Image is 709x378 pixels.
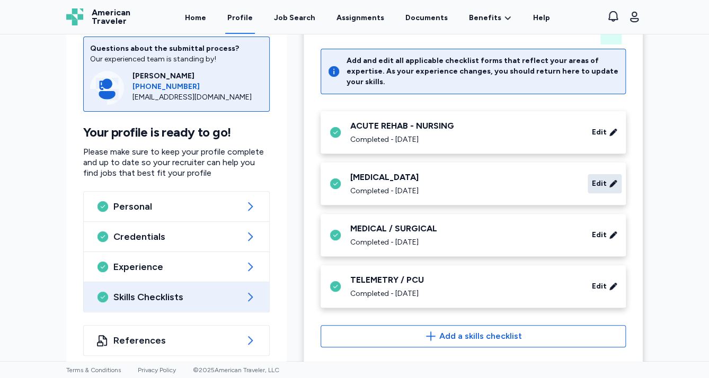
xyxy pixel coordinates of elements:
[439,330,522,343] span: Add a skills checklist
[350,171,579,184] div: [MEDICAL_DATA]
[321,265,626,308] div: TELEMETRY / PCUCompleted - [DATE]Edit
[592,230,607,240] span: Edit
[132,92,263,103] div: [EMAIL_ADDRESS][DOMAIN_NAME]
[90,71,124,105] img: Consultant
[92,8,130,25] span: American Traveler
[350,186,579,196] div: Completed - [DATE]
[225,1,255,34] a: Profile
[350,289,579,299] div: Completed - [DATE]
[113,200,240,213] span: Personal
[193,366,279,374] span: © 2025 American Traveler, LLC
[350,120,579,132] div: ACUTE REHAB - NURSING
[469,13,501,23] span: Benefits
[592,127,607,138] span: Edit
[347,56,619,87] div: Add and edit all applicable checklist forms that reflect your areas of expertise. As your experie...
[350,134,579,145] div: Completed - [DATE]
[321,325,626,347] button: Add a skills checklist
[592,281,607,292] span: Edit
[83,124,270,140] h1: Your profile is ready to go!
[138,366,176,374] a: Privacy Policy
[66,8,83,25] img: Logo
[132,71,263,82] div: [PERSON_NAME]
[274,13,315,23] div: Job Search
[90,43,263,54] div: Questions about the submittal process?
[132,82,263,92] a: [PHONE_NUMBER]
[113,334,240,347] span: References
[350,222,579,235] div: MEDICAL / SURGICAL
[113,260,240,273] span: Experience
[321,214,626,257] div: MEDICAL / SURGICALCompleted - [DATE]Edit
[66,366,121,374] a: Terms & Conditions
[90,54,263,65] div: Our experienced team is standing by!
[83,147,270,178] p: Please make sure to keep your profile complete and up to date so your recruiter can help you find...
[350,274,579,286] div: TELEMETRY / PCU
[592,178,607,189] span: Edit
[350,237,579,248] div: Completed - [DATE]
[321,163,626,205] div: [MEDICAL_DATA]Completed - [DATE]Edit
[113,230,240,243] span: Credentials
[113,291,240,303] span: Skills Checklists
[469,13,512,23] a: Benefits
[321,111,626,154] div: ACUTE REHAB - NURSINGCompleted - [DATE]Edit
